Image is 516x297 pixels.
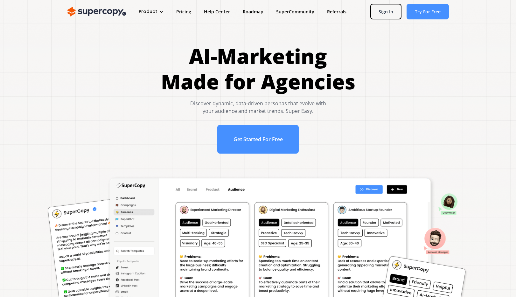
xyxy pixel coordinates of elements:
[139,8,157,15] div: Product
[161,100,355,115] div: Discover dynamic, data-driven personas that evolve with your audience and market trends. Super Easy.
[321,6,353,17] a: Referrals
[198,6,236,17] a: Help Center
[217,125,299,154] a: Get Started For Free
[161,44,355,94] h1: AI-Marketing Made for Agencies
[132,6,170,17] div: Product
[370,4,401,19] a: Sign In
[270,6,321,17] a: SuperCommunity
[170,6,198,17] a: Pricing
[407,4,449,19] a: Try For Free
[236,6,270,17] a: Roadmap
